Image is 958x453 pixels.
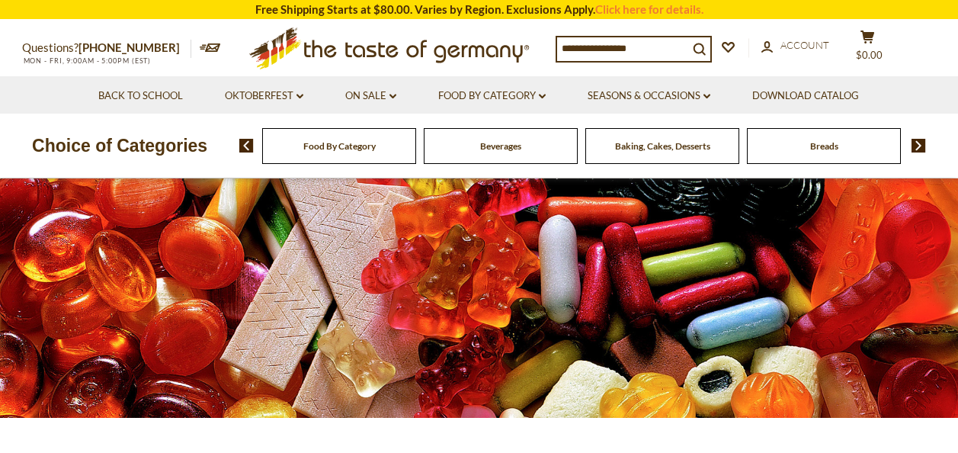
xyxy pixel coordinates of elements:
[752,88,859,104] a: Download Catalog
[810,140,838,152] a: Breads
[98,88,183,104] a: Back to School
[345,88,396,104] a: On Sale
[22,56,152,65] span: MON - FRI, 9:00AM - 5:00PM (EST)
[761,37,829,54] a: Account
[78,40,180,54] a: [PHONE_NUMBER]
[22,38,191,58] p: Questions?
[480,140,521,152] a: Beverages
[588,88,710,104] a: Seasons & Occasions
[239,139,254,153] img: previous arrow
[303,140,376,152] a: Food By Category
[912,139,926,153] img: next arrow
[225,88,303,104] a: Oktoberfest
[595,2,703,16] a: Click here for details.
[845,30,891,68] button: $0.00
[615,140,710,152] a: Baking, Cakes, Desserts
[780,39,829,51] span: Account
[856,49,883,61] span: $0.00
[438,88,546,104] a: Food By Category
